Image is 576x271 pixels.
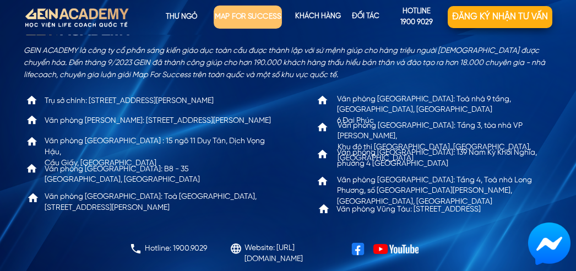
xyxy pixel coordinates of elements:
p: Website: [URL][DOMAIN_NAME] [244,243,346,264]
p: Đối tác [340,6,390,28]
a: hotline1900 9029 [386,6,448,28]
p: Văn phòng [GEOGRAPHIC_DATA]: Toà nhà 9 tầng, [GEOGRAPHIC_DATA], [GEOGRAPHIC_DATA] 6 Đại Phúc [337,94,550,127]
p: KHÁCH HÀNG [291,6,345,28]
div: GEIN ACADEMY là công ty cổ phần sáng kiến giáo dục toàn cầu được thành lập với sứ mệnh giúp cho h... [24,45,552,82]
p: map for success [214,6,282,29]
p: Văn phòng [GEOGRAPHIC_DATA]: Tầng 4, Toà nhà Long Phương, số [GEOGRAPHIC_DATA][PERSON_NAME], [GEO... [337,175,550,208]
p: Thư ngỏ [148,6,215,28]
p: Văn phòng [GEOGRAPHIC_DATA]: B8 - 35 [GEOGRAPHIC_DATA], [GEOGRAPHIC_DATA] [45,164,258,186]
p: Văn phòng [GEOGRAPHIC_DATA]: Toà [GEOGRAPHIC_DATA], [STREET_ADDRESS][PERSON_NAME] [45,192,258,213]
p: Trụ sở chính: [STREET_ADDRESS][PERSON_NAME] [45,96,266,107]
p: Văn phòng [GEOGRAPHIC_DATA]: Tầng 3, tòa nhà VP [PERSON_NAME], Khu đô thị [GEOGRAPHIC_DATA], [GEO... [338,121,551,164]
p: hotline 1900 9029 [386,6,448,29]
p: Văn phòng Vũng Tàu: [STREET_ADDRESS] [336,204,550,215]
p: Đăng ký nhận tư vấn [448,6,552,28]
p: Văn phòng [GEOGRAPHIC_DATA] : 15 ngõ 11 Duy Tân, Dịch Vọng Hậu, Cầu Giấy, [GEOGRAPHIC_DATA] [45,136,274,169]
p: Văn phòng [GEOGRAPHIC_DATA]: 139 Nam Kỳ Khởi Nghĩa, phường 4 [GEOGRAPHIC_DATA] [337,148,550,169]
p: Hotline: 1900.9029 [145,243,225,254]
p: Văn phòng [PERSON_NAME]: [STREET_ADDRESS][PERSON_NAME] [45,116,274,127]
